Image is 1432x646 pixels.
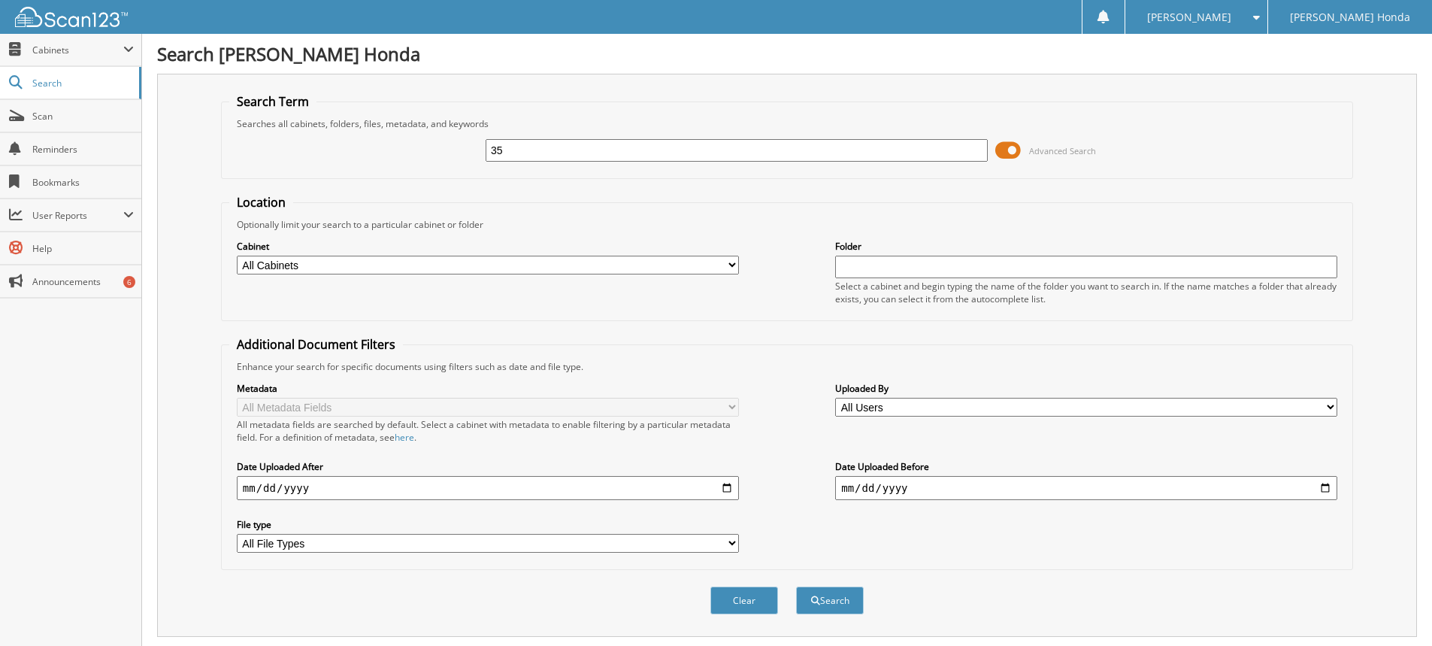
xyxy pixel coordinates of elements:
legend: Location [229,194,293,211]
img: scan123-logo-white.svg [15,7,128,27]
span: User Reports [32,209,123,222]
span: [PERSON_NAME] [1147,13,1231,22]
input: end [835,476,1337,500]
label: Metadata [237,382,739,395]
div: Enhance your search for specific documents using filters such as date and file type. [229,360,1345,373]
span: Advanced Search [1029,145,1096,156]
label: Folder [835,240,1337,253]
div: Searches all cabinets, folders, files, metadata, and keywords [229,117,1345,130]
span: Scan [32,110,134,123]
span: Cabinets [32,44,123,56]
h1: Search [PERSON_NAME] Honda [157,41,1417,66]
label: Uploaded By [835,382,1337,395]
div: Optionally limit your search to a particular cabinet or folder [229,218,1345,231]
input: start [237,476,739,500]
label: Cabinet [237,240,739,253]
a: here [395,431,414,444]
button: Search [796,587,864,614]
span: Bookmarks [32,176,134,189]
label: File type [237,518,739,531]
span: Reminders [32,143,134,156]
div: All metadata fields are searched by default. Select a cabinet with metadata to enable filtering b... [237,418,739,444]
span: [PERSON_NAME] Honda [1290,13,1410,22]
div: Select a cabinet and begin typing the name of the folder you want to search in. If the name match... [835,280,1337,305]
div: 6 [123,276,135,288]
button: Clear [710,587,778,614]
span: Help [32,242,134,255]
span: Search [32,77,132,89]
label: Date Uploaded Before [835,460,1337,473]
legend: Search Term [229,93,316,110]
legend: Additional Document Filters [229,336,403,353]
span: Announcements [32,275,134,288]
label: Date Uploaded After [237,460,739,473]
